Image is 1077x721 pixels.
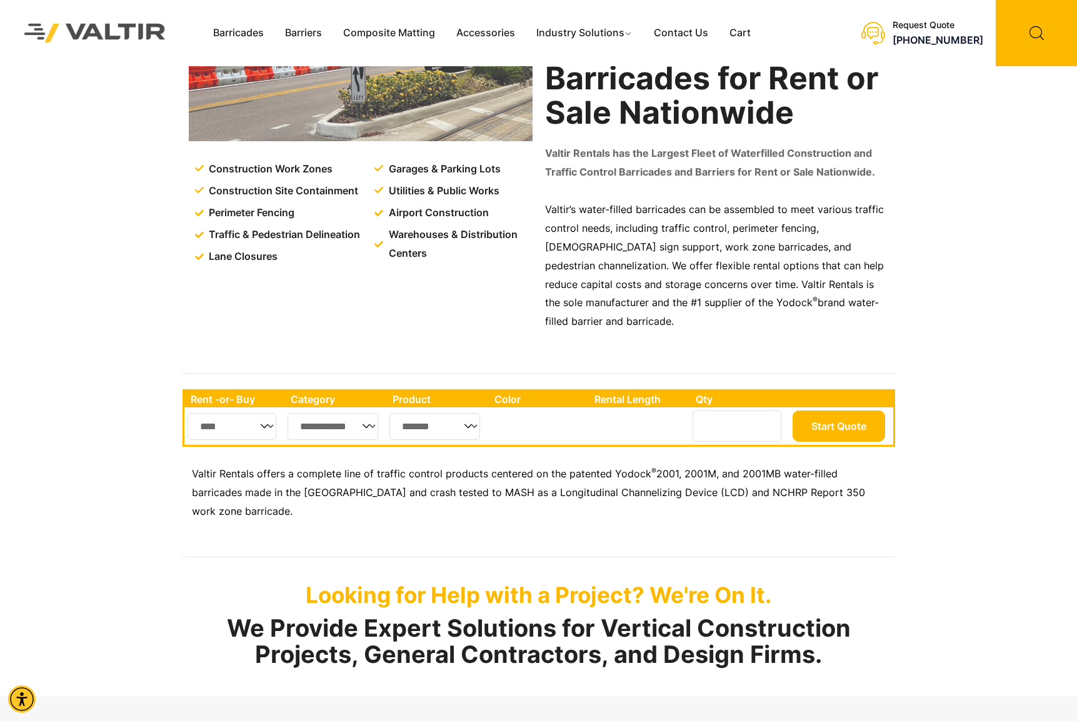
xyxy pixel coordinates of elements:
th: Qty [689,391,789,407]
th: Product [386,391,488,407]
th: Category [284,391,387,407]
span: Construction Work Zones [206,160,333,179]
input: Number [693,410,781,442]
a: Barriers [274,24,333,42]
select: Single select [188,413,277,440]
sup: ® [651,466,656,475]
span: Garages & Parking Lots [386,160,501,179]
h2: We Provide Expert Solutions for Vertical Construction Projects, General Contractors, and Design F... [183,615,895,668]
p: Valtir Rentals has the Largest Fleet of Waterfilled Construction and Traffic Control Barricades a... [545,144,889,182]
button: Start Quote [793,410,885,442]
th: Rent -or- Buy [184,391,284,407]
a: Composite Matting [333,24,446,42]
a: Cart [719,24,761,42]
a: Barricades [203,24,274,42]
sup: ® [813,295,818,304]
p: Valtir’s water-filled barricades can be assembled to meet various traffic control needs, includin... [545,201,889,331]
span: Traffic & Pedestrian Delineation [206,226,360,244]
div: Accessibility Menu [8,685,36,713]
th: Rental Length [588,391,689,407]
span: Perimeter Fencing [206,204,294,222]
th: Color [488,391,589,407]
select: Single select [288,413,379,440]
span: Valtir Rentals offers a complete line of traffic control products centered on the patented Yodock [192,467,651,480]
select: Single select [389,413,480,440]
a: call (888) 496-3625 [893,34,983,46]
span: Warehouses & Distribution Centers [386,226,535,263]
span: Construction Site Containment [206,182,358,201]
span: 2001, 2001M, and 2001MB water-filled barricades made in the [GEOGRAPHIC_DATA] and crash tested to... [192,467,865,517]
a: Contact Us [643,24,719,42]
span: Lane Closures [206,247,278,266]
p: Looking for Help with a Project? We're On It. [183,582,895,608]
span: Utilities & Public Works [386,182,499,201]
a: Accessories [446,24,526,42]
img: Valtir Rentals [9,9,181,57]
a: Industry Solutions [526,24,644,42]
div: Request Quote [893,20,983,31]
span: Airport Construction [386,204,489,222]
